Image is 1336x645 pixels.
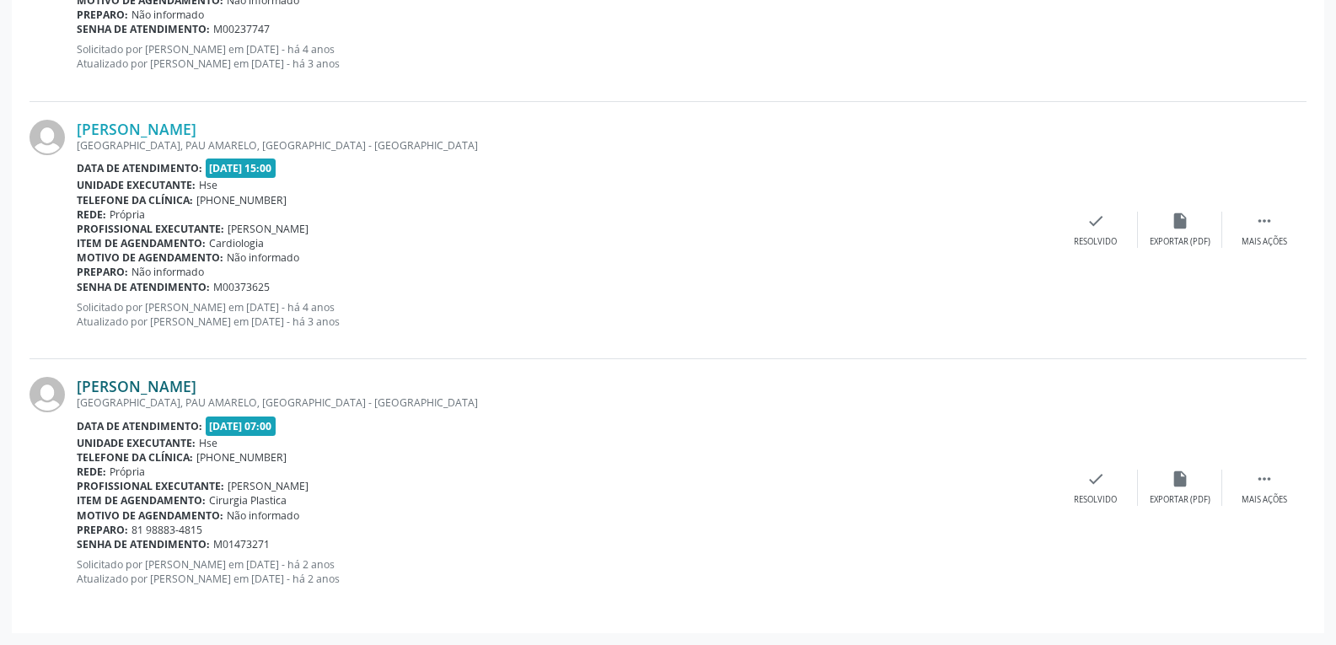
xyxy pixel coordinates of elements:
b: Telefone da clínica: [77,450,193,465]
b: Unidade executante: [77,436,196,450]
b: Motivo de agendamento: [77,508,223,523]
b: Senha de atendimento: [77,22,210,36]
span: [PERSON_NAME] [228,222,309,236]
i: insert_drive_file [1171,212,1189,230]
b: Profissional executante: [77,222,224,236]
b: Item de agendamento: [77,236,206,250]
p: Solicitado por [PERSON_NAME] em [DATE] - há 2 anos Atualizado por [PERSON_NAME] em [DATE] - há 2 ... [77,557,1054,586]
b: Preparo: [77,523,128,537]
span: Não informado [227,508,299,523]
span: Cardiologia [209,236,264,250]
span: [DATE] 15:00 [206,159,276,178]
span: M01473271 [213,537,270,551]
img: img [30,120,65,155]
b: Preparo: [77,8,128,22]
a: [PERSON_NAME] [77,377,196,395]
span: Hse [199,178,217,192]
b: Preparo: [77,265,128,279]
b: Telefone da clínica: [77,193,193,207]
b: Item de agendamento: [77,493,206,508]
div: [GEOGRAPHIC_DATA], PAU AMARELO, [GEOGRAPHIC_DATA] - [GEOGRAPHIC_DATA] [77,395,1054,410]
i:  [1255,470,1274,488]
div: Resolvido [1074,494,1117,506]
b: Senha de atendimento: [77,280,210,294]
div: Mais ações [1242,236,1287,248]
i: insert_drive_file [1171,470,1189,488]
a: [PERSON_NAME] [77,120,196,138]
b: Senha de atendimento: [77,537,210,551]
div: Exportar (PDF) [1150,494,1210,506]
span: Hse [199,436,217,450]
span: 81 98883-4815 [131,523,202,537]
b: Motivo de agendamento: [77,250,223,265]
span: Não informado [131,265,204,279]
span: Cirurgia Plastica [209,493,287,508]
b: Profissional executante: [77,479,224,493]
span: Própria [110,465,145,479]
p: Solicitado por [PERSON_NAME] em [DATE] - há 4 anos Atualizado por [PERSON_NAME] em [DATE] - há 3 ... [77,300,1054,329]
span: Não informado [227,250,299,265]
b: Rede: [77,207,106,222]
i: check [1087,212,1105,230]
i:  [1255,212,1274,230]
span: M00373625 [213,280,270,294]
p: Solicitado por [PERSON_NAME] em [DATE] - há 4 anos Atualizado por [PERSON_NAME] em [DATE] - há 3 ... [77,42,1054,71]
span: [PHONE_NUMBER] [196,450,287,465]
span: Própria [110,207,145,222]
span: Não informado [131,8,204,22]
div: Exportar (PDF) [1150,236,1210,248]
span: [PERSON_NAME] [228,479,309,493]
span: [PHONE_NUMBER] [196,193,287,207]
span: [DATE] 07:00 [206,417,276,436]
b: Rede: [77,465,106,479]
div: Mais ações [1242,494,1287,506]
img: img [30,377,65,412]
i: check [1087,470,1105,488]
div: Resolvido [1074,236,1117,248]
span: M00237747 [213,22,270,36]
b: Unidade executante: [77,178,196,192]
b: Data de atendimento: [77,419,202,433]
div: [GEOGRAPHIC_DATA], PAU AMARELO, [GEOGRAPHIC_DATA] - [GEOGRAPHIC_DATA] [77,138,1054,153]
b: Data de atendimento: [77,161,202,175]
